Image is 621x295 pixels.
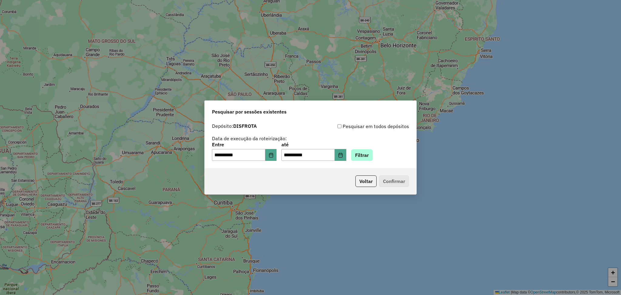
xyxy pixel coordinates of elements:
button: Choose Date [265,149,277,161]
button: Choose Date [335,149,346,161]
label: Entre [212,141,277,148]
label: Depósito: [212,122,257,130]
label: Data de execução da roteirização: [212,135,287,142]
button: Voltar [355,175,377,187]
button: Filtrar [351,149,373,161]
label: até [281,141,346,148]
div: Pesquisar em todos depósitos [310,123,409,130]
span: Pesquisar por sessões existentes [212,108,287,115]
strong: DISFROTA [233,123,257,129]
